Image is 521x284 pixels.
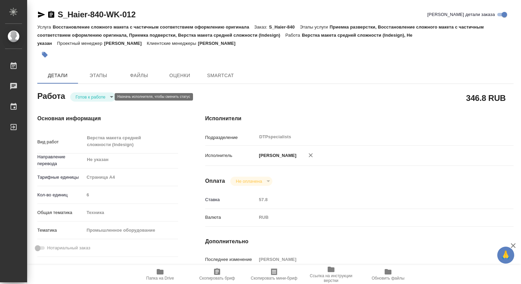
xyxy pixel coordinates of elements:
h2: 346.8 RUB [466,92,506,104]
span: 🙏 [500,248,512,262]
span: Скопировать мини-бриф [251,276,297,281]
button: Скопировать ссылку для ЯМессенджера [37,11,45,19]
input: Пустое поле [256,195,488,205]
p: Ставка [205,196,257,203]
button: Удалить исполнителя [303,148,318,163]
div: Готов к работе [230,177,272,186]
p: Услуга [37,24,53,30]
input: Пустое поле [256,254,488,264]
span: [PERSON_NAME] детали заказа [427,11,495,18]
button: Скопировать мини-бриф [246,265,303,284]
span: Скопировать бриф [199,276,235,281]
p: Заказ: [254,24,269,30]
button: Не оплачена [234,178,264,184]
button: Ссылка на инструкции верстки [303,265,360,284]
button: Добавить тэг [37,47,52,62]
span: SmartCat [204,71,237,80]
p: Проектный менеджер [57,41,104,46]
span: Ссылка на инструкции верстки [307,273,355,283]
p: Кол-во единиц [37,192,84,198]
h4: Оплата [205,177,225,185]
p: Этапы услуги [300,24,330,30]
p: Клиентские менеджеры [147,41,198,46]
p: [PERSON_NAME] [104,41,147,46]
h4: Основная информация [37,114,178,123]
p: [PERSON_NAME] [198,41,240,46]
p: Исполнитель [205,152,257,159]
span: Файлы [123,71,155,80]
p: Валюта [205,214,257,221]
p: Восстановление сложного макета с частичным соответствием оформлению оригинала [53,24,254,30]
span: Папка на Drive [146,276,174,281]
p: Направление перевода [37,154,84,167]
p: Вид работ [37,139,84,145]
div: Готов к работе [70,92,116,102]
div: Техника [84,207,178,218]
p: Тематика [37,227,84,234]
p: [PERSON_NAME] [256,152,296,159]
a: S_Haier-840-WK-012 [58,10,136,19]
span: Детали [41,71,74,80]
button: Обновить файлы [360,265,417,284]
span: Нотариальный заказ [47,245,90,251]
button: Готов к работе [74,94,108,100]
div: Страница А4 [84,172,178,183]
div: Промышленное оборудование [84,225,178,236]
button: Скопировать бриф [189,265,246,284]
p: Последнее изменение [205,256,257,263]
span: Оценки [163,71,196,80]
h2: Работа [37,89,65,102]
div: RUB [256,212,488,223]
span: Обновить файлы [372,276,405,281]
p: Работа [285,33,302,38]
button: Скопировать ссылку [47,11,55,19]
h4: Дополнительно [205,237,514,246]
h4: Исполнители [205,114,514,123]
p: S_Haier-840 [269,24,300,30]
button: Папка на Drive [132,265,189,284]
p: Подразделение [205,134,257,141]
input: Пустое поле [84,190,178,200]
button: 🙏 [497,247,514,264]
p: Общая тематика [37,209,84,216]
p: Тарифные единицы [37,174,84,181]
span: Этапы [82,71,115,80]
